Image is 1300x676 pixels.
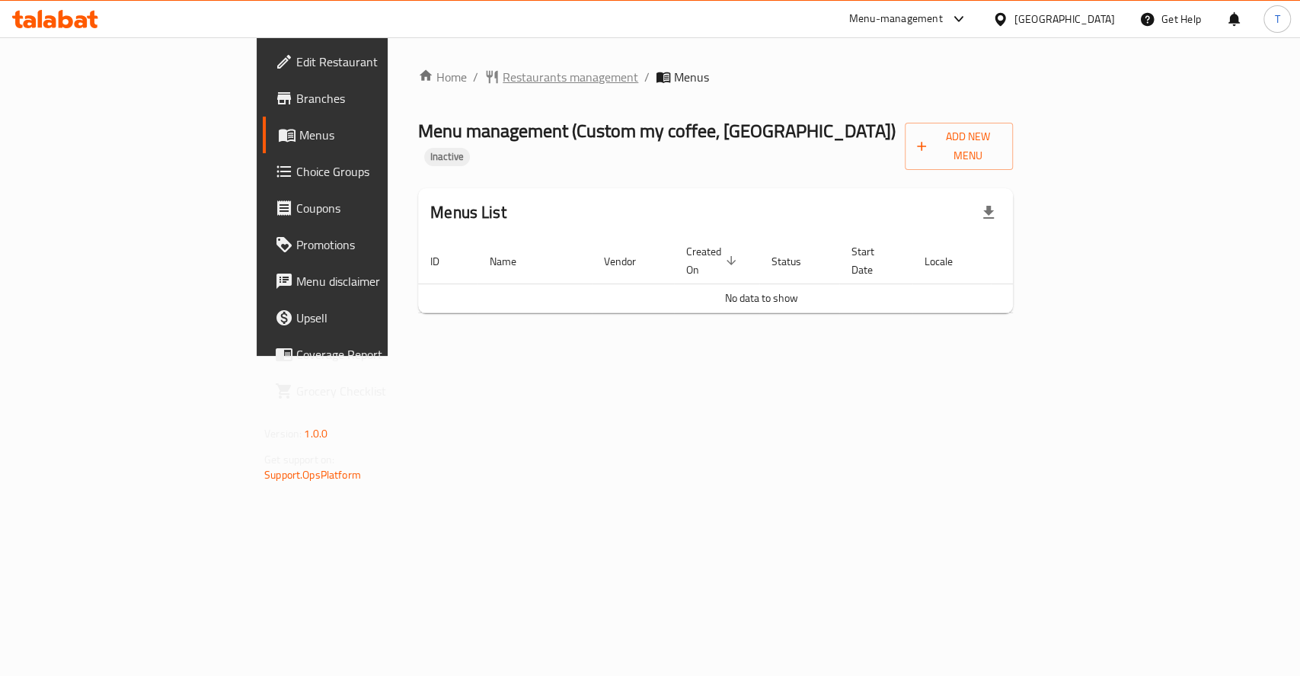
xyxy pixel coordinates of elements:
[771,252,821,271] span: Status
[473,68,478,86] li: /
[725,288,798,308] span: No data to show
[430,201,506,224] h2: Menus List
[296,199,462,217] span: Coupons
[296,53,462,71] span: Edit Restaurant
[263,226,474,263] a: Promotions
[991,238,1105,284] th: Actions
[296,309,462,327] span: Upsell
[263,190,474,226] a: Coupons
[263,373,474,409] a: Grocery Checklist
[263,263,474,300] a: Menu disclaimer
[430,252,459,271] span: ID
[296,235,462,254] span: Promotions
[905,123,1013,170] button: Add New Menu
[851,242,894,279] span: Start Date
[304,424,327,444] span: 1.0.0
[263,153,474,190] a: Choice Groups
[917,127,1001,165] span: Add New Menu
[418,238,1105,313] table: enhanced table
[418,68,1013,86] nav: breadcrumb
[849,10,943,28] div: Menu-management
[296,382,462,400] span: Grocery Checklist
[674,68,709,86] span: Menus
[503,68,638,86] span: Restaurants management
[686,242,741,279] span: Created On
[264,465,361,485] a: Support.OpsPlatform
[484,68,638,86] a: Restaurants management
[263,117,474,153] a: Menus
[296,89,462,107] span: Branches
[296,345,462,364] span: Coverage Report
[263,80,474,117] a: Branches
[970,194,1007,231] div: Export file
[644,68,650,86] li: /
[263,300,474,336] a: Upsell
[296,272,462,290] span: Menu disclaimer
[604,252,656,271] span: Vendor
[263,43,474,80] a: Edit Restaurant
[264,450,334,469] span: Get support on:
[418,114,896,148] span: Menu management ( Custom my coffee, [GEOGRAPHIC_DATA] )
[299,126,462,144] span: Menus
[263,336,474,373] a: Coverage Report
[1274,11,1279,27] span: T
[490,252,536,271] span: Name
[1014,11,1115,27] div: [GEOGRAPHIC_DATA]
[296,162,462,181] span: Choice Groups
[264,424,302,444] span: Version:
[925,252,973,271] span: Locale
